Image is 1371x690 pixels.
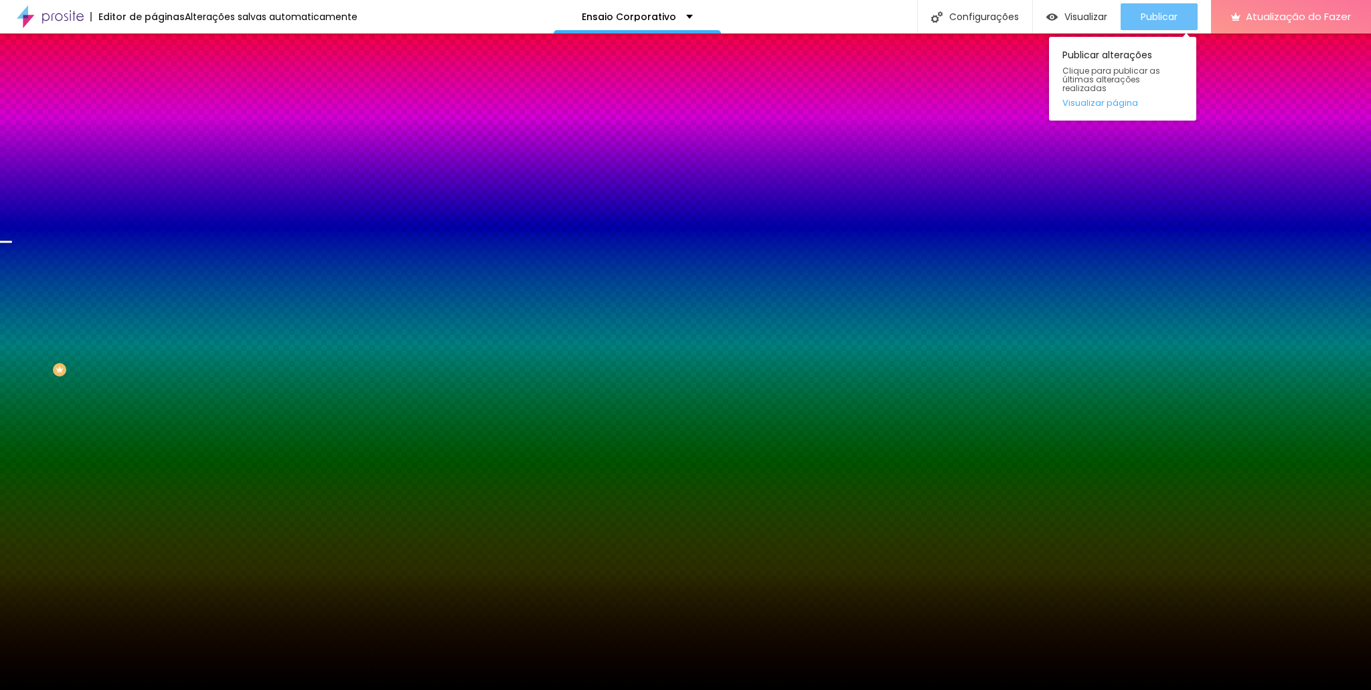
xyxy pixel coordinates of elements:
[1246,9,1351,23] font: Atualização do Fazer
[1062,98,1183,107] a: Visualizar página
[931,11,943,23] img: Ícone
[1064,10,1107,23] font: Visualizar
[582,10,676,23] font: Ensaio Corporativo
[1062,96,1138,109] font: Visualizar página
[98,10,185,23] font: Editor de páginas
[185,10,357,23] font: Alterações salvas automaticamente
[1046,11,1058,23] img: view-1.svg
[1062,48,1152,62] font: Publicar alterações
[1033,3,1121,30] button: Visualizar
[1062,65,1160,94] font: Clique para publicar as últimas alterações realizadas
[1121,3,1198,30] button: Publicar
[1141,10,1178,23] font: Publicar
[949,10,1019,23] font: Configurações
